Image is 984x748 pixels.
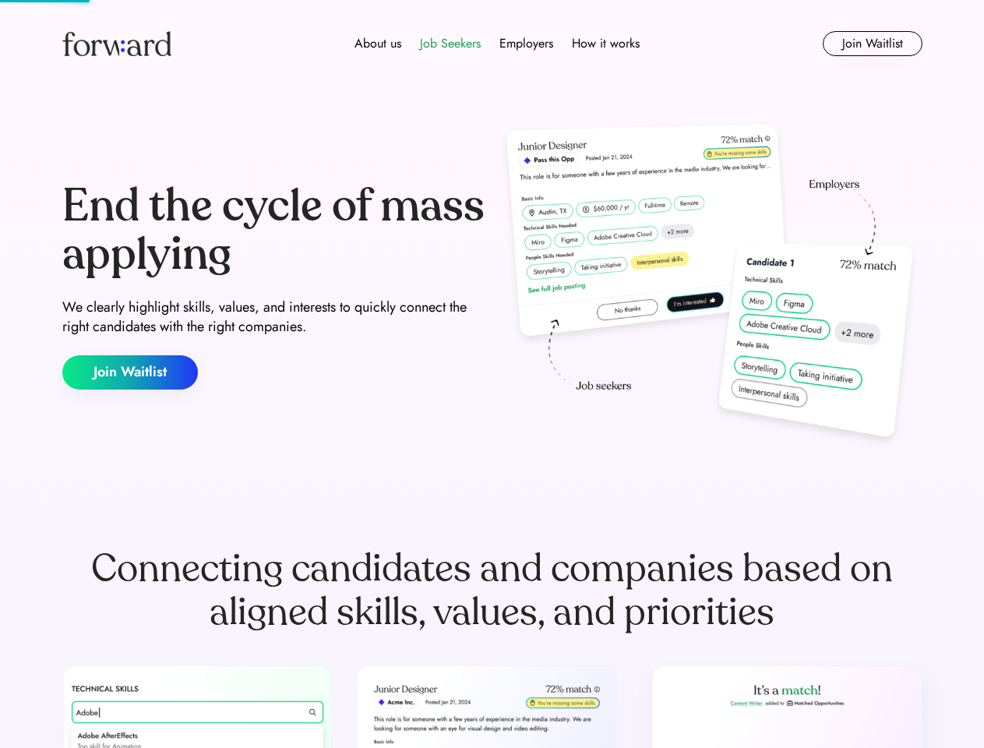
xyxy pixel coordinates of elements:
[499,118,922,453] img: hero-image.png
[354,34,401,53] div: About us
[420,34,481,53] div: Job Seekers
[572,34,640,53] div: How it works
[62,182,486,278] div: End the cycle of mass applying
[499,34,553,53] div: Employers
[823,31,922,56] button: Join Waitlist
[62,547,922,634] div: Connecting candidates and companies based on aligned skills, values, and priorities
[62,31,171,56] img: Forward logo
[62,298,486,337] div: We clearly highlight skills, values, and interests to quickly connect the right candidates with t...
[62,355,198,390] button: Join Waitlist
